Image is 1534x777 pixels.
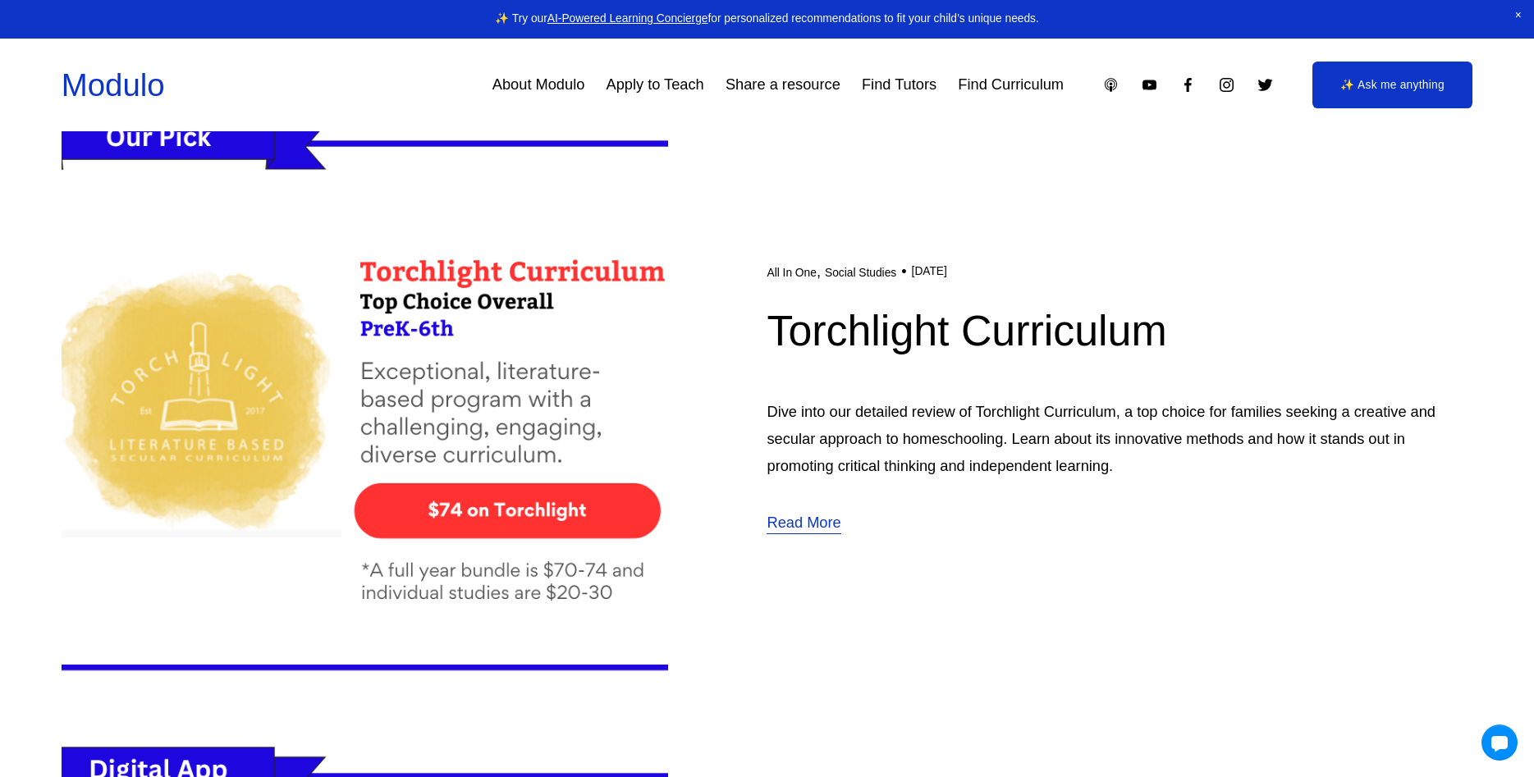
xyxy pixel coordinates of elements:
[862,70,936,99] a: Find Tutors
[1179,76,1197,94] a: Facebook
[726,70,840,99] a: Share a resource
[547,12,708,25] a: AI-Powered Learning Concierge
[767,267,816,279] a: All In One
[1218,76,1235,94] a: Instagram
[825,267,896,279] a: Social Studies
[912,265,947,279] time: [DATE]
[817,263,821,280] span: ,
[492,70,585,99] a: About Modulo
[62,67,165,103] a: Modulo
[1102,76,1120,94] a: Apple Podcasts
[1141,76,1158,94] a: YouTube
[958,70,1064,99] a: Find Curriculum
[767,399,1472,480] p: Dive into our detailed review of Torchlight Curriculum, a top choice for families seeking a creat...
[767,510,840,537] a: Read More
[62,94,668,701] img: Torchlight Curriculum
[606,70,703,99] a: Apply to Teach
[1312,62,1472,108] a: ✨ Ask me anything
[767,307,1166,354] a: Torchlight Curriculum
[1257,76,1274,94] a: Twitter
